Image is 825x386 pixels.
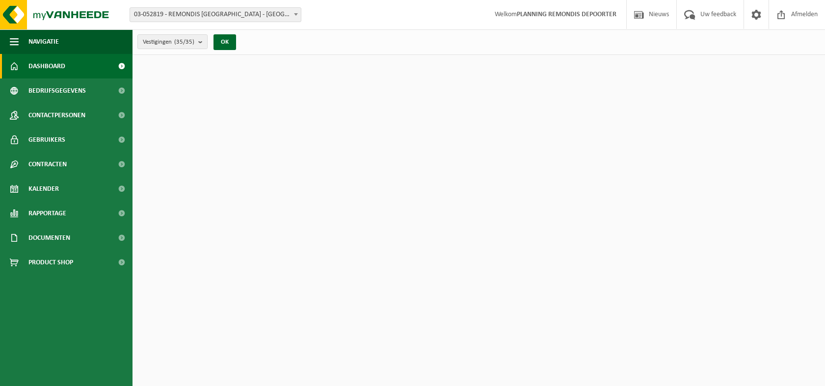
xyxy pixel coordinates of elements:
[28,201,66,226] span: Rapportage
[213,34,236,50] button: OK
[130,7,301,22] span: 03-052819 - REMONDIS WEST-VLAANDEREN - OOSTENDE
[28,177,59,201] span: Kalender
[28,226,70,250] span: Documenten
[28,152,67,177] span: Contracten
[28,250,73,275] span: Product Shop
[28,78,86,103] span: Bedrijfsgegevens
[137,34,208,49] button: Vestigingen(35/35)
[174,39,194,45] count: (35/35)
[517,11,616,18] strong: PLANNING REMONDIS DEPOORTER
[143,35,194,50] span: Vestigingen
[28,128,65,152] span: Gebruikers
[28,29,59,54] span: Navigatie
[130,8,301,22] span: 03-052819 - REMONDIS WEST-VLAANDEREN - OOSTENDE
[28,54,65,78] span: Dashboard
[28,103,85,128] span: Contactpersonen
